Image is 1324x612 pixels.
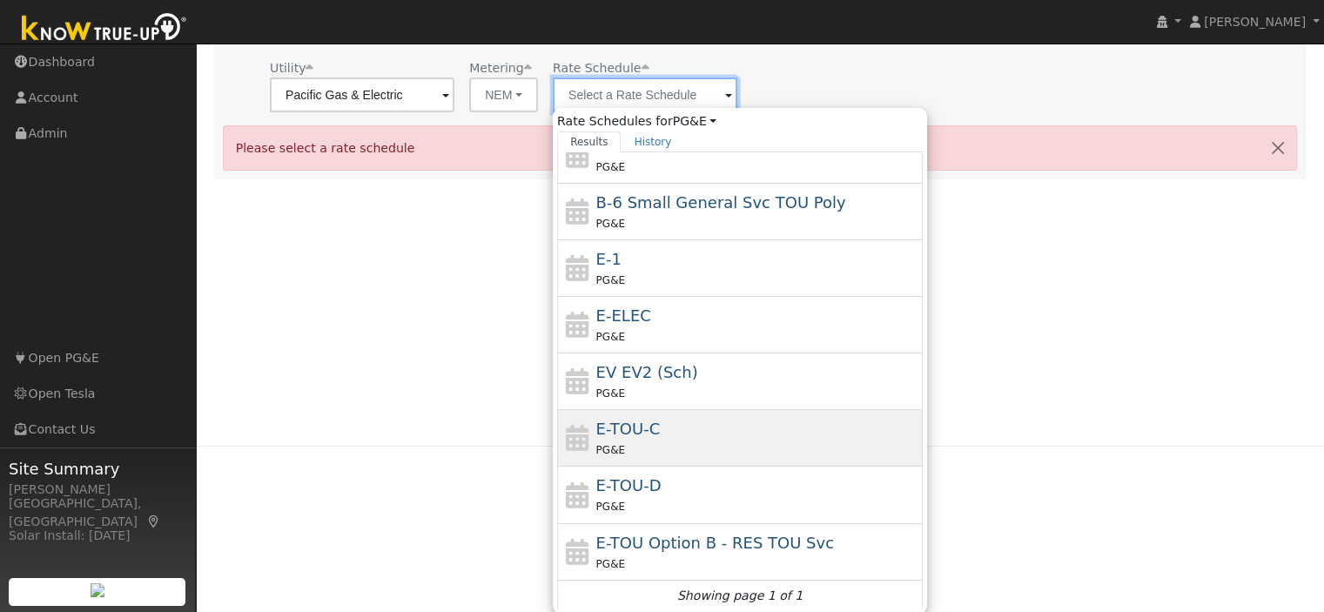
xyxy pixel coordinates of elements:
span: PG&E [596,331,625,343]
span: PG&E [596,501,625,513]
button: NEM [469,77,538,112]
span: E-TOU-C [596,420,661,438]
div: [GEOGRAPHIC_DATA], [GEOGRAPHIC_DATA] [9,494,186,531]
span: PG&E [596,444,625,456]
span: PG&E [596,387,625,400]
img: retrieve [91,583,104,597]
i: Showing page 1 of 1 [677,587,803,605]
span: Please select a rate schedule [236,141,415,155]
div: Metering [469,59,538,77]
span: Electric Vehicle EV2 (Sch) [596,363,698,381]
div: Utility [270,59,454,77]
span: E-TOU Option B - Residential Time of Use Service (All Baseline Regions) [596,534,834,552]
span: Site Summary [9,457,186,481]
span: PG&E [596,274,625,286]
div: Solar Install: [DATE] [9,527,186,545]
a: Map [146,514,162,528]
a: History [621,131,684,152]
img: Know True-Up [13,10,196,49]
input: Select a Utility [270,77,454,112]
span: Rate Schedules for [557,112,716,131]
span: PG&E [596,218,625,230]
span: [PERSON_NAME] [1204,15,1306,29]
span: PG&E [596,161,625,173]
span: E-1 [596,250,622,268]
span: E-ELEC [596,306,651,325]
span: E-TOU-D [596,476,662,494]
input: Select a Rate Schedule [553,77,737,112]
div: [PERSON_NAME] [9,481,186,499]
span: B-19 Medium General Demand TOU (Secondary) Mandatory [596,137,877,155]
span: PG&E [596,558,625,570]
a: PG&E [673,114,717,128]
span: Alias: HEV2A [553,61,649,75]
span: B-6 Small General Service TOU Poly Phase [596,193,846,212]
button: Close [1260,126,1296,169]
a: Results [557,131,622,152]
